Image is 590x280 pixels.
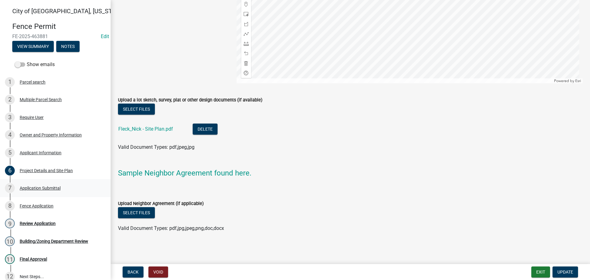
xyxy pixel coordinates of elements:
[101,34,109,39] a: Edit
[20,186,61,190] div: Application Submittal
[553,78,583,83] div: Powered by
[557,270,573,274] span: Update
[20,204,53,208] div: Fence Application
[5,183,15,193] div: 7
[5,236,15,246] div: 10
[15,61,55,68] label: Show emails
[20,239,88,243] div: Building/Zoning Department Review
[20,168,73,173] div: Project Details and Site Plan
[56,41,80,52] button: Notes
[20,221,56,226] div: Review Application
[5,77,15,87] div: 1
[128,270,139,274] span: Back
[5,166,15,175] div: 6
[5,148,15,158] div: 5
[193,124,218,135] button: Delete
[531,266,550,278] button: Exit
[553,266,578,278] button: Update
[101,34,109,39] wm-modal-confirm: Edit Application Number
[12,41,54,52] button: View Summary
[5,254,15,264] div: 11
[123,266,144,278] button: Back
[20,115,44,120] div: Require User
[20,133,82,137] div: Owner and Property Information
[12,34,98,39] span: FE-2025-463881
[118,202,204,206] label: Upload Neighbor Agreement (if applicable)
[118,169,251,177] a: Sample Neighbor Agreement found here.
[118,98,262,102] label: Upload a lot sketch, survey, plat or other design documents (if available)
[12,22,106,31] h4: Fence Permit
[5,112,15,122] div: 3
[118,126,173,132] a: Fleck_Nick - Site Plan.pdf
[5,95,15,105] div: 2
[118,104,155,115] button: Select files
[148,266,168,278] button: Void
[20,257,47,261] div: Final Approval
[575,79,581,83] a: Esri
[5,219,15,228] div: 9
[118,207,155,218] button: Select files
[12,44,54,49] wm-modal-confirm: Summary
[5,201,15,211] div: 8
[5,130,15,140] div: 4
[20,151,61,155] div: Applicant Information
[20,97,62,102] div: Multiple Parcel Search
[193,127,218,132] wm-modal-confirm: Delete Document
[56,44,80,49] wm-modal-confirm: Notes
[20,80,45,84] div: Parcel search
[118,144,195,150] span: Valid Document Types: pdf,jpeg,jpg
[118,225,224,231] span: Valid Document Types: pdf,jpg,jpeg,png,doc,docx
[12,7,124,15] span: City of [GEOGRAPHIC_DATA], [US_STATE]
